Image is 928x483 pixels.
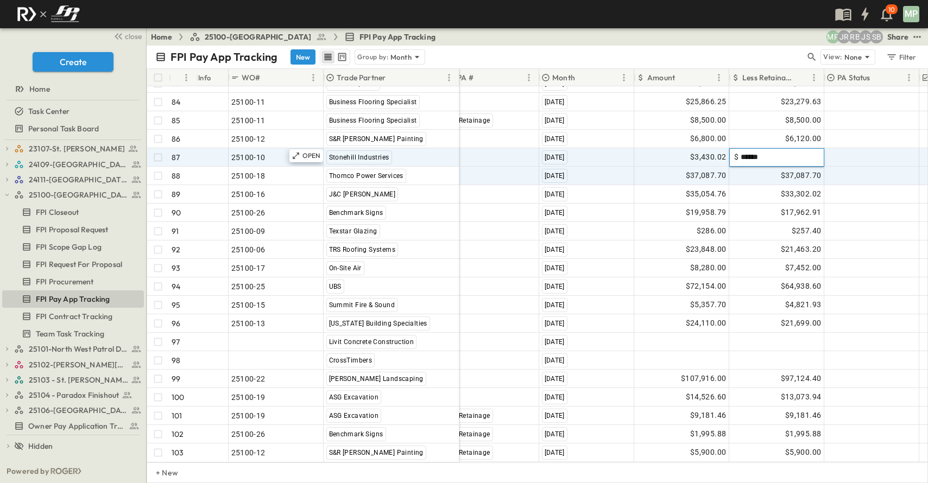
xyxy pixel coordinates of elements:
[785,446,822,459] span: $5,900.00
[781,243,822,256] span: $21,463.20
[172,170,180,181] p: 88
[263,72,275,84] button: Sort
[837,72,870,83] p: PA Status
[172,115,180,126] p: 85
[33,52,113,72] button: Create
[545,301,565,309] span: [DATE]
[2,222,142,237] a: FPI Proposal Request
[457,72,474,83] p: PA #
[29,390,119,401] span: 25104 - Paradox Finishout
[545,154,565,161] span: [DATE]
[2,371,144,389] div: 25103 - St. [PERSON_NAME] Phase 2test
[388,72,400,84] button: Sort
[690,298,727,311] span: $5,357.70
[231,115,266,126] span: 25100-11
[329,357,373,364] span: CrossTimbers
[231,410,266,421] span: 25100-19
[172,207,181,218] p: 90
[231,97,266,107] span: 25100-11
[172,226,179,237] p: 91
[231,300,266,310] span: 25100-15
[742,72,793,83] p: Less Retainage Amount
[545,227,565,235] span: [DATE]
[28,441,53,452] span: Hidden
[2,340,144,358] div: 25101-North West Patrol Divisiontest
[173,72,185,84] button: Sort
[686,243,727,256] span: $23,848.00
[359,31,435,42] span: FPI Pay App Tracking
[886,51,917,63] div: Filter
[781,206,822,219] span: $17,962.91
[357,52,388,62] p: Group by:
[686,206,727,219] span: $19,958.79
[545,320,565,327] span: [DATE]
[329,98,417,106] span: Business Flooring Specialist
[172,244,180,255] p: 92
[329,412,379,420] span: ASG Excavation
[785,409,822,422] span: $9,181.46
[172,336,180,347] p: 97
[545,338,565,346] span: [DATE]
[172,355,180,366] p: 98
[681,372,726,385] span: $107,916.00
[329,449,424,456] span: S&R [PERSON_NAME] Painting
[545,80,565,87] span: [DATE]
[903,6,919,22] div: MP
[29,189,128,200] span: 25100-Vanguard Prep School
[172,97,180,107] p: 84
[329,227,377,235] span: Texstar Glazing
[151,31,442,42] nav: breadcrumbs
[172,447,184,458] p: 103
[190,31,327,42] a: 25100-[GEOGRAPHIC_DATA]
[690,446,727,459] span: $5,900.00
[169,69,196,86] div: #
[848,30,861,43] div: Regina Barnett (rbarnett@fpibuilders.com)
[888,5,895,14] p: 10
[2,186,144,204] div: 25100-Vanguard Prep Schooltest
[2,238,144,256] div: FPI Scope Gap Logtest
[2,291,142,307] a: FPI Pay App Tracking
[14,403,142,418] a: 25106-St. Andrews Parking Lot
[29,143,125,154] span: 23107-St. [PERSON_NAME]
[2,81,142,97] a: Home
[2,256,144,273] div: FPI Request For Proposaltest
[785,428,822,440] span: $1,995.88
[887,31,908,42] div: Share
[443,71,456,84] button: Menu
[785,262,822,274] span: $7,452.00
[231,263,266,274] span: 25100-17
[29,405,128,416] span: 25106-St. Andrews Parking Lot
[36,224,108,235] span: FPI Proposal Request
[329,264,362,272] span: On-Site Air
[291,49,315,65] button: New
[29,174,128,185] span: 24111-[GEOGRAPHIC_DATA]
[686,317,727,329] span: $24,110.00
[690,409,727,422] span: $9,181.46
[29,159,128,170] span: 24109-St. Teresa of Calcutta Parish Hall
[2,204,144,221] div: FPI Closeouttest
[781,391,822,403] span: $13,073.94
[329,283,342,290] span: UBS
[796,72,807,84] button: Sort
[545,264,565,272] span: [DATE]
[2,386,144,404] div: 25104 - Paradox Finishouttest
[172,318,180,329] p: 96
[231,207,266,218] span: 25100-26
[231,373,266,384] span: 25100-22
[198,62,211,93] div: Info
[231,447,266,458] span: 25100-12
[231,244,266,255] span: 25100-06
[870,30,883,43] div: Sterling Barnett (sterling@fpibuilders.com)
[329,430,383,438] span: Benchmark Signs
[14,157,142,172] a: 24109-St. Teresa of Calcutta Parish Hall
[450,449,490,456] span: 4 - Retainage
[329,80,377,87] span: Kite's Draperies
[231,318,266,329] span: 25100-13
[686,188,727,200] span: $35,054.76
[29,374,128,385] span: 25103 - St. [PERSON_NAME] Phase 2
[734,151,738,162] span: $
[231,281,266,292] span: 25100-25
[2,290,144,308] div: FPI Pay App Trackingtest
[781,169,822,182] span: $37,087.70
[14,187,142,202] a: 25100-Vanguard Prep School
